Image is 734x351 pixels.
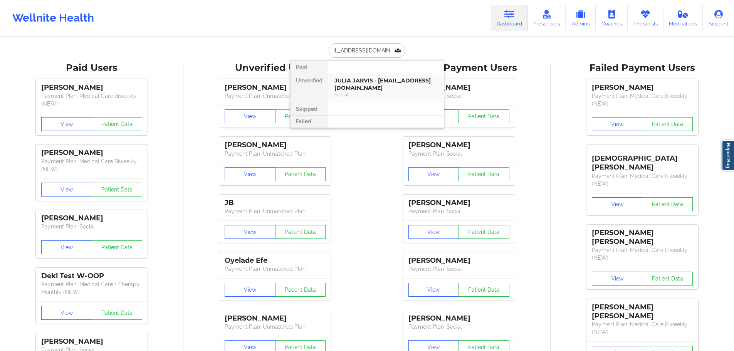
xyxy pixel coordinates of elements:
button: View [41,306,92,320]
button: Patient Data [642,272,693,286]
div: [DEMOGRAPHIC_DATA][PERSON_NAME] [592,148,693,172]
div: Social [334,91,438,98]
button: View [408,225,459,239]
a: Coaches [596,5,628,31]
p: Payment Plan : Unmatched Plan [225,323,326,331]
p: Payment Plan : Social [408,323,509,331]
div: [PERSON_NAME] [408,141,509,149]
div: [PERSON_NAME] [592,83,693,92]
a: Prescribers [528,5,566,31]
button: Patient Data [459,283,509,297]
a: Medications [663,5,703,31]
p: Payment Plan : Unmatched Plan [225,265,326,273]
div: [PERSON_NAME] [408,256,509,265]
button: View [41,183,92,196]
div: JB [225,198,326,207]
p: Payment Plan : Social [408,92,509,100]
button: View [41,117,92,131]
button: Patient Data [275,109,326,123]
p: Payment Plan : Medical Care Biweekly (NEW) [592,321,693,336]
div: [PERSON_NAME] [41,148,142,157]
div: [PERSON_NAME] [225,314,326,323]
p: Payment Plan : Social [408,207,509,215]
p: Payment Plan : Medical Care Biweekly (NEW) [592,246,693,262]
div: Failed Payment Users [556,62,729,74]
p: Payment Plan : Social [41,223,142,230]
button: Patient Data [92,183,143,196]
p: Payment Plan : Medical Care Biweekly (NEW) [592,172,693,188]
div: Skipped Payment Users [373,62,545,74]
div: Paid [291,61,328,73]
div: [PERSON_NAME] [408,314,509,323]
div: JULIA JARVIS - [EMAIL_ADDRESS][DOMAIN_NAME] [334,77,438,91]
button: Patient Data [459,167,509,181]
button: View [592,197,643,211]
p: Payment Plan : Social [408,150,509,158]
a: Admins [566,5,596,31]
div: [PERSON_NAME] [PERSON_NAME] [592,303,693,321]
a: Report Bug [722,140,734,171]
button: View [41,240,92,254]
button: View [592,272,643,286]
button: View [408,167,459,181]
div: [PERSON_NAME] [41,214,142,223]
p: Payment Plan : Medical Care Biweekly (NEW) [41,158,142,173]
div: [PERSON_NAME] [408,198,509,207]
button: View [225,109,275,123]
div: Deki Test W-OOP [41,272,142,280]
button: Patient Data [275,225,326,239]
div: [PERSON_NAME] [408,83,509,92]
div: [PERSON_NAME] [PERSON_NAME] [592,228,693,246]
div: [PERSON_NAME] [225,83,326,92]
div: Failed [291,116,328,128]
button: Patient Data [92,240,143,254]
p: Payment Plan : Medical Care Biweekly (NEW) [41,92,142,107]
div: Skipped [291,103,328,116]
button: Patient Data [642,117,693,131]
div: [PERSON_NAME] [41,83,142,92]
div: Unverified [291,73,328,103]
a: Therapists [628,5,663,31]
button: View [408,283,459,297]
button: Patient Data [275,167,326,181]
p: Payment Plan : Unmatched Plan [225,207,326,215]
button: View [225,283,275,297]
button: Patient Data [92,117,143,131]
div: Paid Users [5,62,178,74]
p: Payment Plan : Unmatched Plan [225,92,326,100]
a: Account [703,5,734,31]
a: Dashboard [491,5,528,31]
div: [PERSON_NAME] [41,337,142,346]
button: View [225,225,275,239]
div: [PERSON_NAME] [225,141,326,149]
button: Patient Data [642,197,693,211]
button: View [225,167,275,181]
button: View [592,117,643,131]
button: Patient Data [275,283,326,297]
p: Payment Plan : Medical Care + Therapy Monthly (NEW) [41,280,142,296]
button: Patient Data [459,109,509,123]
button: Patient Data [459,225,509,239]
button: Patient Data [92,306,143,320]
div: Oyelade Efe [225,256,326,265]
div: Unverified Users [189,62,361,74]
p: Payment Plan : Social [408,265,509,273]
p: Payment Plan : Medical Care Biweekly (NEW) [592,92,693,107]
p: Payment Plan : Unmatched Plan [225,150,326,158]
